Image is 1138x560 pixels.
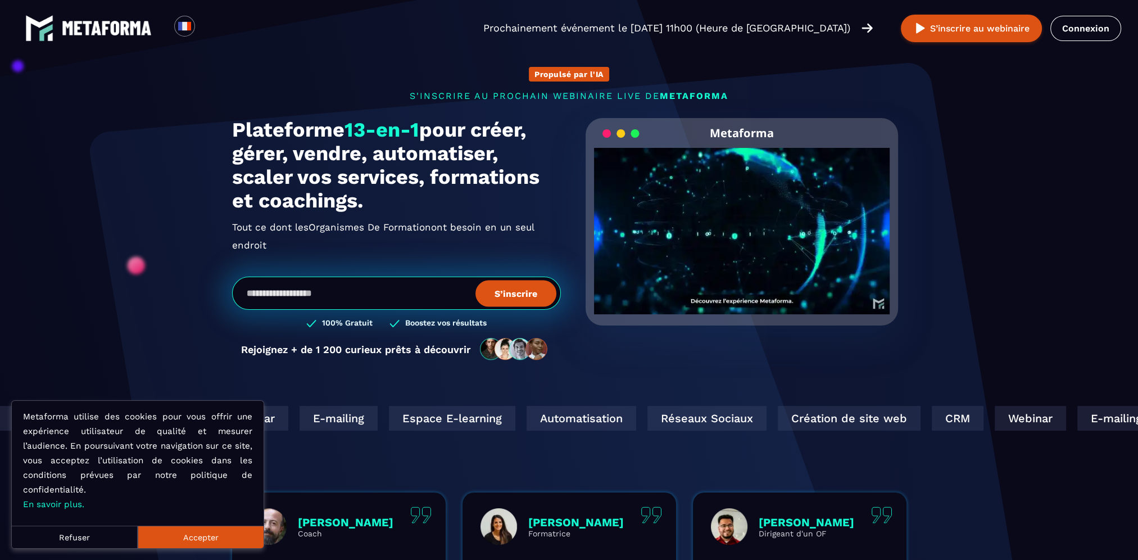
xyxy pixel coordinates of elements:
[205,21,213,35] input: Search for option
[300,406,378,431] div: E-mailing
[862,22,873,34] img: arrow-right
[660,91,728,101] span: METAFORMA
[241,344,471,355] p: Rejoignez + de 1 200 curieux prêts à découvrir
[528,516,624,529] p: [PERSON_NAME]
[250,508,287,545] img: profile
[932,406,983,431] div: CRM
[23,499,84,509] a: En savoir plus.
[759,529,854,538] p: Dirigeant d'un OF
[23,409,252,512] p: Metaforma utilise des cookies pour vous offrir une expérience utilisateur de qualité et mesurer l...
[528,529,624,538] p: Formatrice
[477,337,552,361] img: community-people
[25,14,53,42] img: logo
[641,507,662,523] img: quote
[405,318,487,329] h3: Boostez vos résultats
[710,118,774,148] h2: Metaforma
[480,508,517,545] img: profile
[62,21,152,35] img: logo
[483,20,850,36] p: Prochainement événement le [DATE] 11h00 (Heure de [GEOGRAPHIC_DATA])
[138,526,264,548] button: Accepter
[594,148,890,296] video: Your browser does not support the video tag.
[1050,16,1121,41] a: Connexion
[475,280,556,306] button: S’inscrire
[410,507,432,523] img: quote
[389,406,515,431] div: Espace E-learning
[298,516,393,529] p: [PERSON_NAME]
[232,218,561,254] h2: Tout ce dont les ont besoin en un seul endroit
[778,406,921,431] div: Création de site web
[871,507,892,523] img: quote
[534,70,604,79] p: Propulsé par l'IA
[309,218,431,236] span: Organismes De Formation
[901,15,1042,42] button: S’inscrire au webinaire
[711,508,747,545] img: profile
[195,16,223,40] div: Search for option
[298,529,393,538] p: Coach
[306,318,316,329] img: checked
[12,526,138,548] button: Refuser
[389,318,400,329] img: checked
[759,516,854,529] p: [PERSON_NAME]
[178,19,192,33] img: fr
[232,91,906,101] p: s'inscrire au prochain webinaire live de
[232,118,561,213] h1: Plateforme pour créer, gérer, vendre, automatiser, scaler vos services, formations et coachings.
[527,406,636,431] div: Automatisation
[344,118,419,142] span: 13-en-1
[913,21,927,35] img: play
[602,128,640,139] img: loading
[322,318,373,329] h3: 100% Gratuit
[995,406,1066,431] div: Webinar
[647,406,767,431] div: Réseaux Sociaux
